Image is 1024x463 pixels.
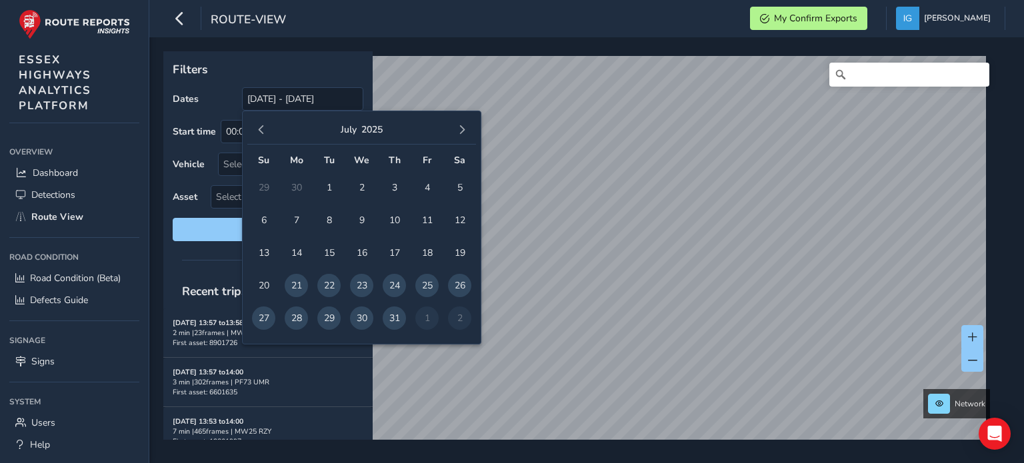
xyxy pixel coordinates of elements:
span: 27 [252,306,275,330]
div: Overview [9,142,139,162]
a: Dashboard [9,162,139,184]
a: Route View [9,206,139,228]
span: 23 [350,274,373,297]
span: 6 [252,209,275,232]
span: My Confirm Exports [774,12,857,25]
p: Filters [173,61,363,78]
a: Signs [9,350,139,372]
button: My Confirm Exports [750,7,867,30]
span: 12 [448,209,471,232]
span: Route View [31,211,83,223]
button: 2025 [361,123,383,136]
input: Search [829,63,989,87]
button: Reset filters [173,218,363,241]
span: 16 [350,241,373,264]
span: 29 [317,306,341,330]
span: 30 [350,306,373,330]
span: 8 [317,209,341,232]
span: Reset filters [183,223,353,236]
span: First asset: 13801997 [173,436,241,446]
label: Dates [173,93,199,105]
span: 15 [317,241,341,264]
span: First asset: 6601635 [173,387,237,397]
div: Signage [9,330,139,350]
span: 25 [415,274,439,297]
span: 7 [285,209,308,232]
div: System [9,392,139,412]
span: 26 [448,274,471,297]
span: 14 [285,241,308,264]
a: Road Condition (Beta) [9,267,139,289]
label: Start time [173,125,216,138]
span: Network [955,398,985,409]
button: July [341,123,357,136]
span: We [354,154,369,167]
span: Defects Guide [30,294,88,306]
span: 17 [383,241,406,264]
strong: [DATE] 13:57 to 13:58 [173,318,243,328]
span: 18 [415,241,439,264]
span: Sa [454,154,465,167]
a: Defects Guide [9,289,139,311]
span: 5 [448,176,471,199]
span: 11 [415,209,439,232]
div: Select vehicle [219,153,341,175]
a: Help [9,434,139,456]
span: 13 [252,241,275,264]
div: 7 min | 465 frames | MW25 RZY [173,426,363,436]
span: route-view [211,11,286,30]
div: Open Intercom Messenger [979,418,1011,450]
span: Road Condition (Beta) [30,272,121,284]
strong: [DATE] 13:53 to 14:00 [173,416,243,426]
div: Road Condition [9,247,139,267]
span: 19 [448,241,471,264]
canvas: Map [168,56,986,455]
span: Mo [290,154,303,167]
span: Su [258,154,269,167]
span: Th [389,154,401,167]
span: Help [30,438,50,451]
a: Users [9,412,139,434]
span: First asset: 8901726 [173,338,237,348]
div: 3 min | 302 frames | PF73 UMR [173,377,363,387]
span: Signs [31,355,55,368]
span: 10 [383,209,406,232]
span: 21 [285,274,308,297]
label: Asset [173,191,197,203]
img: rr logo [19,9,130,39]
a: Detections [9,184,139,206]
span: 1 [317,176,341,199]
button: [PERSON_NAME] [896,7,995,30]
span: 28 [285,306,308,330]
span: ESSEX HIGHWAYS ANALYTICS PLATFORM [19,52,91,113]
span: 4 [415,176,439,199]
span: Fr [423,154,431,167]
span: 22 [317,274,341,297]
span: 3 [383,176,406,199]
div: 2 min | 23 frames | MW73 YNM [173,328,363,338]
span: 20 [252,274,275,297]
span: 2 [350,176,373,199]
span: Recent trips [173,274,257,308]
span: Detections [31,189,75,201]
span: [PERSON_NAME] [924,7,991,30]
label: Vehicle [173,158,205,171]
span: 24 [383,274,406,297]
img: diamond-layout [896,7,919,30]
span: Select an asset code [211,186,341,208]
span: Users [31,416,55,429]
span: 31 [383,306,406,330]
strong: [DATE] 13:57 to 14:00 [173,367,243,377]
span: Tu [324,154,335,167]
span: 9 [350,209,373,232]
span: Dashboard [33,167,78,179]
